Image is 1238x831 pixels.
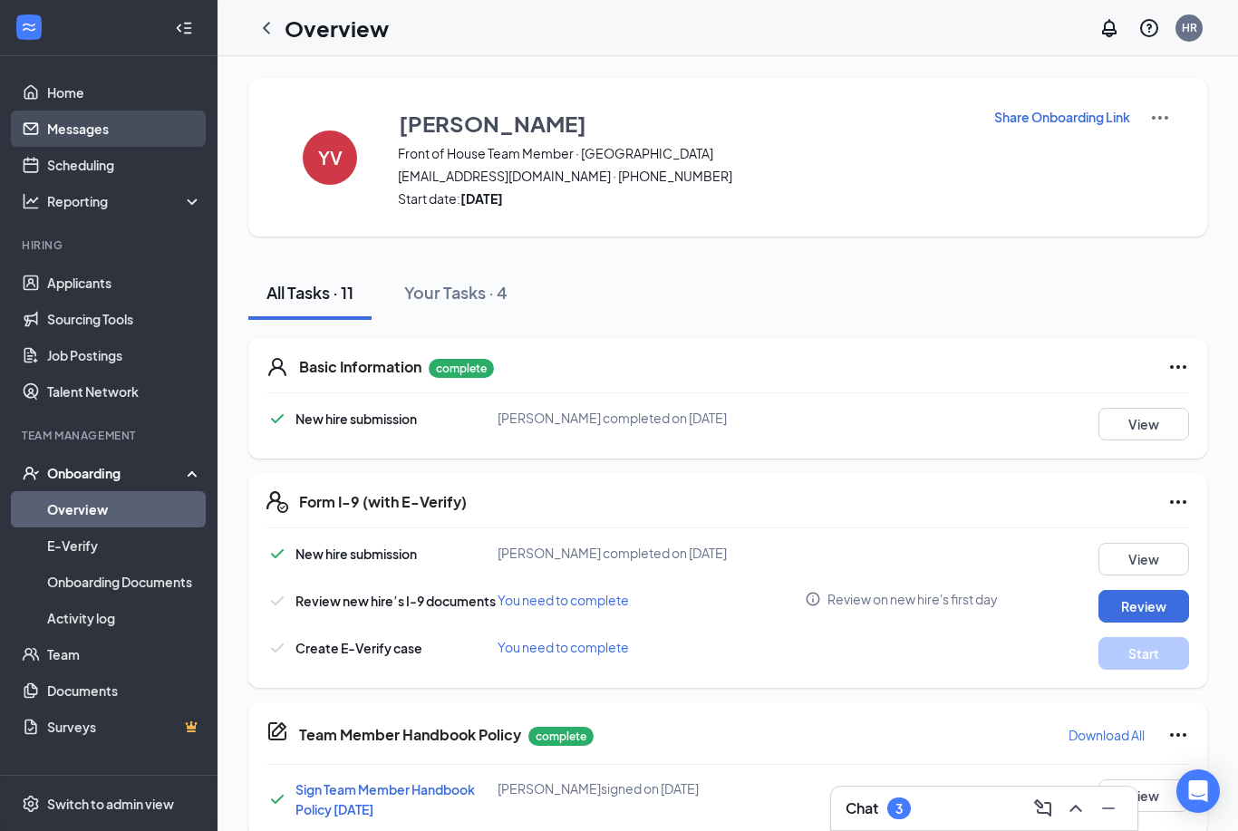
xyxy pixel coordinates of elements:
a: Talent Network [47,373,202,410]
svg: Notifications [1098,17,1120,39]
button: Download All [1068,720,1146,749]
svg: Checkmark [266,543,288,565]
h3: [PERSON_NAME] [399,108,586,139]
svg: UserCheck [22,464,40,482]
button: Minimize [1094,794,1123,823]
button: Share Onboarding Link [993,107,1131,127]
svg: Minimize [1098,797,1119,819]
a: Home [47,74,202,111]
svg: Collapse [175,19,193,37]
div: Reporting [47,192,203,210]
p: complete [528,727,594,746]
svg: User [266,356,288,378]
div: Onboarding [47,464,187,482]
span: [PERSON_NAME] completed on [DATE] [498,410,727,426]
button: View [1098,543,1189,575]
span: [EMAIL_ADDRESS][DOMAIN_NAME] · [PHONE_NUMBER] [398,167,971,185]
button: [PERSON_NAME] [398,107,971,140]
a: Onboarding Documents [47,564,202,600]
svg: Checkmark [266,590,288,612]
h5: Basic Information [299,357,421,377]
a: SurveysCrown [47,709,202,745]
div: All Tasks · 11 [266,281,353,304]
h5: Team Member Handbook Policy [299,725,521,745]
a: Messages [47,111,202,147]
svg: Checkmark [266,788,288,810]
a: Sourcing Tools [47,301,202,337]
button: YV [285,107,375,208]
svg: QuestionInfo [1138,17,1160,39]
span: [PERSON_NAME] completed on [DATE] [498,545,727,561]
svg: Ellipses [1167,356,1189,378]
img: More Actions [1149,107,1171,129]
a: Sign Team Member Handbook Policy [DATE] [295,781,475,817]
div: HR [1182,20,1197,35]
svg: ChevronUp [1065,797,1087,819]
span: Create E-Verify case [295,640,422,656]
strong: [DATE] [460,190,503,207]
p: Share Onboarding Link [994,108,1130,126]
span: New hire submission [295,411,417,427]
span: Review new hire’s I-9 documents [295,593,496,609]
span: New hire submission [295,546,417,562]
h4: YV [318,151,343,164]
div: Hiring [22,237,198,253]
h1: Overview [285,13,389,43]
span: You need to complete [498,592,629,608]
button: View [1098,779,1189,812]
svg: Settings [22,795,40,813]
svg: CompanyDocumentIcon [266,720,288,742]
a: Job Postings [47,337,202,373]
p: complete [429,359,494,378]
svg: ChevronLeft [256,17,277,39]
a: E-Verify [47,527,202,564]
div: Open Intercom Messenger [1176,769,1220,813]
a: Team [47,636,202,672]
h5: Form I-9 (with E-Verify) [299,492,467,512]
svg: Ellipses [1167,724,1189,746]
svg: Checkmark [266,408,288,430]
svg: ComposeMessage [1032,797,1054,819]
button: Start [1098,637,1189,670]
svg: Checkmark [266,637,288,659]
div: Switch to admin view [47,795,174,813]
svg: Ellipses [1167,491,1189,513]
a: Activity log [47,600,202,636]
svg: FormI9EVerifyIcon [266,491,288,513]
span: You need to complete [498,639,629,655]
div: Team Management [22,428,198,443]
a: Overview [47,491,202,527]
button: ComposeMessage [1029,794,1058,823]
h3: Chat [846,798,878,818]
a: Scheduling [47,147,202,183]
a: Applicants [47,265,202,301]
button: Review [1098,590,1189,623]
div: 3 [895,801,903,817]
button: View [1098,408,1189,440]
svg: Analysis [22,192,40,210]
div: Your Tasks · 4 [404,281,508,304]
span: Start date: [398,189,971,208]
svg: WorkstreamLogo [20,18,38,36]
span: Front of House Team Member · [GEOGRAPHIC_DATA] [398,144,971,162]
span: Review on new hire's first day [827,590,998,608]
button: ChevronUp [1061,794,1090,823]
svg: Info [805,591,821,607]
p: Download All [1069,726,1145,744]
div: [PERSON_NAME] signed on [DATE] [498,779,805,797]
a: Documents [47,672,202,709]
